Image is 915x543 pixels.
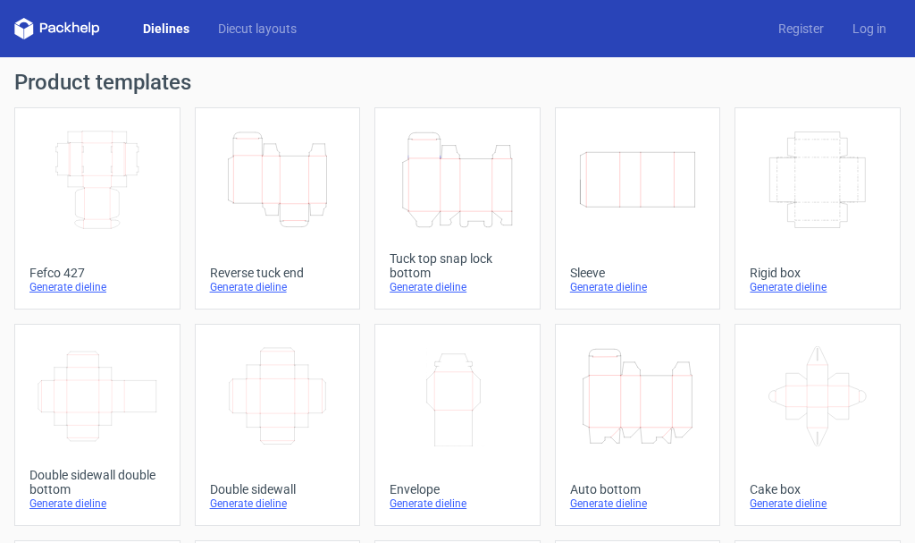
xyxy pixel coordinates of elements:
[195,324,361,526] a: Double sidewallGenerate dieline
[735,107,901,310] a: Rigid boxGenerate dieline
[29,468,165,496] div: Double sidewall double bottom
[838,20,901,38] a: Log in
[210,496,346,511] div: Generate dieline
[129,20,204,38] a: Dielines
[735,324,901,526] a: Cake boxGenerate dieline
[390,251,525,280] div: Tuck top snap lock bottom
[374,107,541,310] a: Tuck top snap lock bottomGenerate dieline
[750,266,886,280] div: Rigid box
[204,20,311,38] a: Diecut layouts
[14,107,180,310] a: Fefco 427Generate dieline
[555,324,721,526] a: Auto bottomGenerate dieline
[390,496,525,511] div: Generate dieline
[750,280,886,294] div: Generate dieline
[570,482,706,496] div: Auto bottom
[750,482,886,496] div: Cake box
[195,107,361,310] a: Reverse tuck endGenerate dieline
[750,496,886,511] div: Generate dieline
[210,280,346,294] div: Generate dieline
[14,72,901,93] h1: Product templates
[29,280,165,294] div: Generate dieline
[764,20,838,38] a: Register
[210,482,346,496] div: Double sidewall
[390,482,525,496] div: Envelope
[570,496,706,511] div: Generate dieline
[555,107,721,310] a: SleeveGenerate dieline
[570,266,706,280] div: Sleeve
[29,496,165,511] div: Generate dieline
[29,266,165,280] div: Fefco 427
[374,324,541,526] a: EnvelopeGenerate dieline
[570,280,706,294] div: Generate dieline
[210,266,346,280] div: Reverse tuck end
[14,324,180,526] a: Double sidewall double bottomGenerate dieline
[390,280,525,294] div: Generate dieline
